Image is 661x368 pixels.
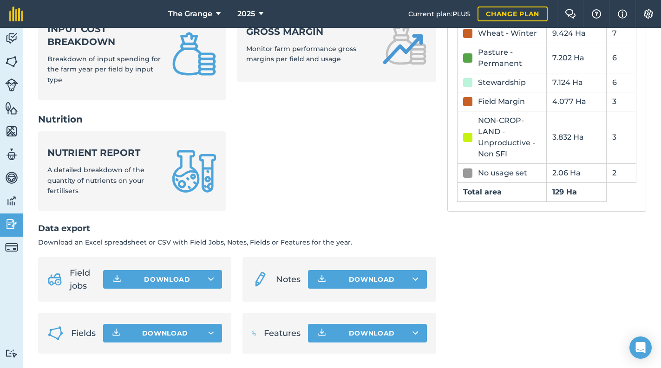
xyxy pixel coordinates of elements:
[606,24,636,43] td: 7
[5,55,18,69] img: svg+xml;base64,PHN2ZyB4bWxucz0iaHR0cDovL3d3dy53My5vcmcvMjAwMC9zdmciIHdpZHRoPSI1NiIgaGVpZ2h0PSI2MC...
[103,324,222,342] button: Download
[252,268,268,291] img: svg+xml;base64,PD94bWwgdmVyc2lvbj0iMS4wIiBlbmNvZGluZz0idXRmLTgiPz4KPCEtLSBHZW5lcmF0b3I6IEFkb2JlIE...
[547,43,606,73] td: 7.202 Ha
[172,149,216,194] img: Nutrient report
[142,329,189,338] span: Download
[606,73,636,92] td: 6
[38,222,436,235] h2: Data export
[552,187,577,196] strong: 129 Ha
[5,194,18,208] img: svg+xml;base64,PD94bWwgdmVyc2lvbj0iMS4wIiBlbmNvZGluZz0idXRmLTgiPz4KPCEtLSBHZW5lcmF0b3I6IEFkb2JlIE...
[547,24,606,43] td: 9.424 Ha
[408,9,470,19] span: Current plan : PLUS
[38,113,436,126] h2: Nutrition
[172,32,216,76] img: Input cost breakdown
[47,146,161,159] strong: Nutrient report
[308,324,427,342] button: Download
[9,6,23,21] img: fieldmargin Logo
[478,115,541,160] div: NON-CROP-LAND - Unproductive - Non SFI
[382,22,427,67] img: Gross margin
[237,8,255,19] span: 2025
[5,349,18,358] img: svg+xml;base64,PD94bWwgdmVyc2lvbj0iMS4wIiBlbmNvZGluZz0idXRmLTgiPz4KPCEtLSBHZW5lcmF0b3I6IEFkb2JlIE...
[308,270,427,289] button: Download
[606,111,636,164] td: 3
[606,164,636,183] td: 2
[316,274,327,285] img: Download icon
[5,124,18,138] img: svg+xml;base64,PHN2ZyB4bWxucz0iaHR0cDovL3d3dy53My5vcmcvMjAwMC9zdmciIHdpZHRoPSI1NiIgaGVpZ2h0PSI2MC...
[463,187,502,196] strong: Total area
[5,171,18,185] img: svg+xml;base64,PD94bWwgdmVyc2lvbj0iMS4wIiBlbmNvZGluZz0idXRmLTgiPz4KPCEtLSBHZW5lcmF0b3I6IEFkb2JlIE...
[478,77,526,88] div: Stewardship
[606,92,636,111] td: 3
[565,9,576,19] img: Two speech bubbles overlapping with the left bubble in the forefront
[478,96,525,107] div: Field Margin
[38,237,436,247] p: Download an Excel spreadsheet or CSV with Field Jobs, Notes, Fields or Features for the year.
[5,241,18,254] img: svg+xml;base64,PD94bWwgdmVyc2lvbj0iMS4wIiBlbmNvZGluZz0idXRmLTgiPz4KPCEtLSBHZW5lcmF0b3I6IEFkb2JlIE...
[5,101,18,115] img: svg+xml;base64,PHN2ZyB4bWxucz0iaHR0cDovL3d3dy53My5vcmcvMjAwMC9zdmciIHdpZHRoPSI1NiIgaGVpZ2h0PSI2MC...
[5,78,18,91] img: svg+xml;base64,PD94bWwgdmVyc2lvbj0iMS4wIiBlbmNvZGluZz0idXRmLTgiPz4KPCEtLSBHZW5lcmF0b3I6IEFkb2JlIE...
[38,131,226,211] a: Nutrient reportA detailed breakdown of the quantity of nutrients on your fertilisers
[47,322,64,344] img: Fields icon
[547,73,606,92] td: 7.124 Ha
[478,6,548,21] a: Change plan
[478,47,541,69] div: Pasture - Permanent
[316,328,327,339] img: Download icon
[547,164,606,183] td: 2.06 Ha
[246,45,356,63] span: Monitor farm performance gross margins per field and usage
[111,274,123,285] img: Download icon
[547,92,606,111] td: 4.077 Ha
[5,148,18,161] img: svg+xml;base64,PD94bWwgdmVyc2lvbj0iMS4wIiBlbmNvZGluZz0idXRmLTgiPz4KPCEtLSBHZW5lcmF0b3I6IEFkb2JlIE...
[47,22,161,48] strong: Input cost breakdown
[47,268,62,291] img: svg+xml;base64,PD94bWwgdmVyc2lvbj0iMS4wIiBlbmNvZGluZz0idXRmLTgiPz4KPCEtLSBHZW5lcmF0b3I6IEFkb2JlIE...
[5,32,18,45] img: svg+xml;base64,PD94bWwgdmVyc2lvbj0iMS4wIiBlbmNvZGluZz0idXRmLTgiPz4KPCEtLSBHZW5lcmF0b3I6IEFkb2JlIE...
[38,7,226,100] a: Input cost breakdownBreakdown of input spending for the farm year per field by input type
[643,9,654,19] img: A cog icon
[103,270,222,289] button: Download
[47,55,161,84] span: Breakdown of input spending for the farm year per field by input type
[264,327,301,340] span: Features
[237,7,436,82] a: Gross marginMonitor farm performance gross margins per field and usage
[478,28,537,39] div: Wheat - Winter
[168,8,212,19] span: The Grange
[252,322,256,344] img: Features icon
[478,168,527,179] div: No usage set
[276,273,301,286] span: Notes
[70,266,96,292] span: Field jobs
[547,111,606,164] td: 3.832 Ha
[246,25,371,38] strong: Gross margin
[71,327,96,340] span: Fields
[47,166,144,195] span: A detailed breakdown of the quantity of nutrients on your fertilisers
[618,8,627,19] img: svg+xml;base64,PHN2ZyB4bWxucz0iaHR0cDovL3d3dy53My5vcmcvMjAwMC9zdmciIHdpZHRoPSIxNyIgaGVpZ2h0PSIxNy...
[5,217,18,231] img: svg+xml;base64,PD94bWwgdmVyc2lvbj0iMS4wIiBlbmNvZGluZz0idXRmLTgiPz4KPCEtLSBHZW5lcmF0b3I6IEFkb2JlIE...
[606,43,636,73] td: 6
[629,336,652,359] div: Open Intercom Messenger
[591,9,602,19] img: A question mark icon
